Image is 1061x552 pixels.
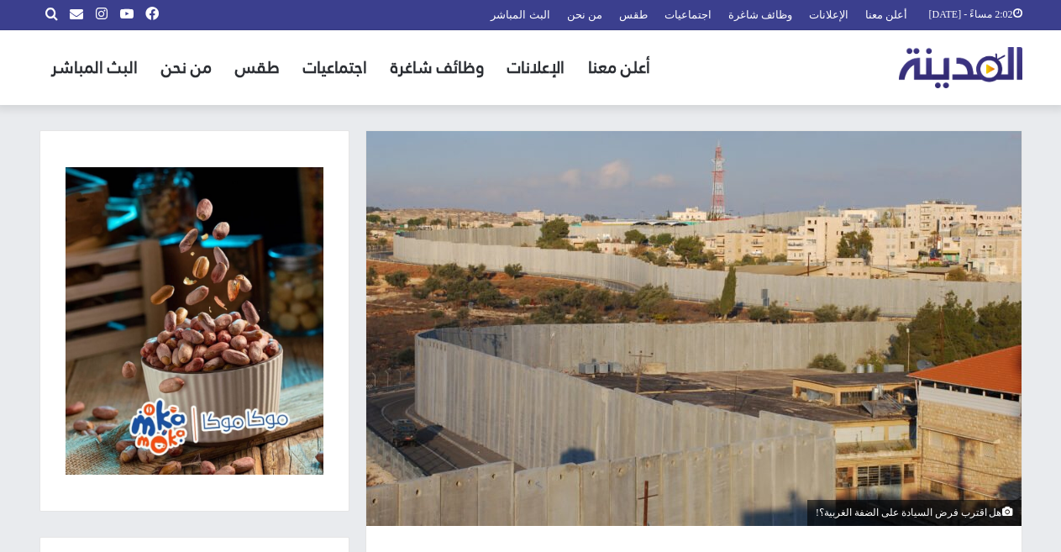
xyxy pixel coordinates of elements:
a: طقس [223,30,292,105]
a: البث المباشر [39,30,150,105]
figcaption: هل اقترب فرض السيادة على الضفة الغربية؟! [807,500,1021,526]
img: تلفزيون المدينة [899,47,1022,88]
a: الإعلانات [496,30,576,105]
a: اجتماعيات [292,30,379,105]
a: من نحن [150,30,223,105]
img: هل اقترب فرض السيادة على الضفة الغربية؟! [366,131,1022,526]
a: أعلن معنا [576,30,662,105]
a: وظائف شاغرة [379,30,496,105]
